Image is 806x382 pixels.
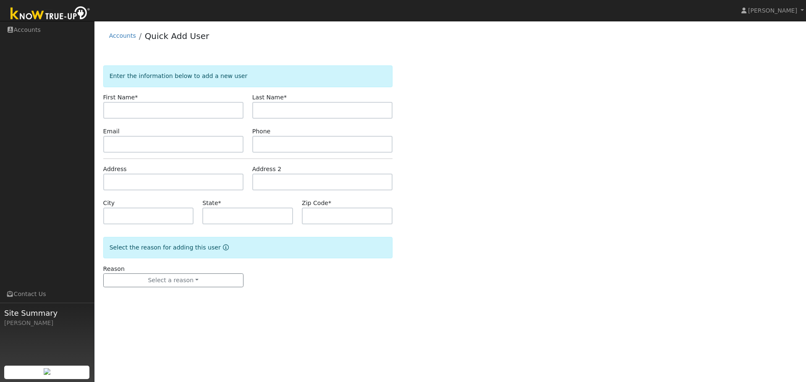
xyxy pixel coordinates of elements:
span: Required [218,200,221,206]
a: Accounts [109,32,136,39]
label: Zip Code [302,199,331,208]
span: Required [135,94,138,101]
span: [PERSON_NAME] [748,7,797,14]
div: Enter the information below to add a new user [103,65,393,87]
label: State [202,199,221,208]
label: Email [103,127,120,136]
a: Quick Add User [145,31,209,41]
span: Required [284,94,287,101]
img: Know True-Up [6,5,94,23]
button: Select a reason [103,273,243,288]
label: Phone [252,127,271,136]
div: [PERSON_NAME] [4,319,90,327]
label: City [103,199,115,208]
img: retrieve [44,368,50,375]
label: Address 2 [252,165,282,174]
a: Reason for new user [221,244,229,251]
label: Last Name [252,93,287,102]
span: Site Summary [4,307,90,319]
label: Address [103,165,127,174]
div: Select the reason for adding this user [103,237,393,258]
label: Reason [103,265,125,273]
label: First Name [103,93,138,102]
span: Required [328,200,331,206]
